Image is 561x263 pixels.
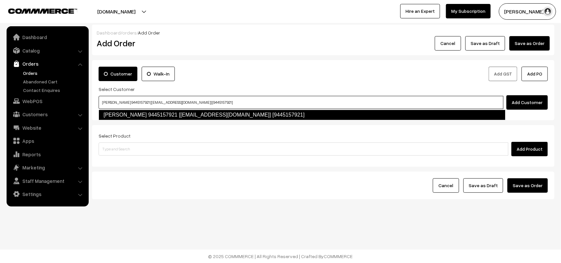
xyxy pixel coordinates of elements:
[8,122,86,134] a: Website
[509,36,550,51] button: Save as Order
[8,31,86,43] a: Dashboard
[99,86,135,93] label: Select Customer
[463,178,503,193] button: Save as Draft
[21,78,86,85] a: Abandoned Cart
[99,110,505,120] a: [PERSON_NAME] 9445157921 [[EMAIL_ADDRESS][DOMAIN_NAME]] [9445157921]
[433,178,459,193] button: Cancel
[435,36,461,51] button: Cancel
[138,30,160,35] span: Add Order
[142,67,175,81] label: Walk-In
[8,188,86,200] a: Settings
[8,108,86,120] a: Customers
[8,7,66,14] a: COMMMERCE
[8,45,86,56] a: Catalog
[97,29,550,36] div: / /
[74,3,158,20] button: [DOMAIN_NAME]
[99,96,503,109] input: Search by name, email, or phone
[97,38,241,48] h2: Add Order
[99,67,137,81] label: Customer
[97,30,121,35] a: Dashboard
[122,30,137,35] a: orders
[499,3,556,20] button: [PERSON_NAME] s…
[21,70,86,77] a: Orders
[8,175,86,187] a: Staff Management
[8,135,86,147] a: Apps
[324,253,353,259] a: COMMMERCE
[8,58,86,70] a: Orders
[8,148,86,160] a: Reports
[522,67,548,81] button: Add PO
[489,67,517,81] button: Add GST
[99,132,130,139] label: Select Product
[99,142,508,156] input: Type and Search
[8,95,86,107] a: WebPOS
[511,142,548,156] button: Add Product
[446,4,491,18] a: My Subscription
[21,87,86,94] a: Contact Enquires
[543,7,553,16] img: user
[400,4,440,18] a: Hire an Expert
[506,95,548,110] button: Add Customer
[465,36,505,51] button: Save as Draft
[8,9,77,13] img: COMMMERCE
[8,162,86,173] a: Marketing
[507,178,548,193] button: Save as Order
